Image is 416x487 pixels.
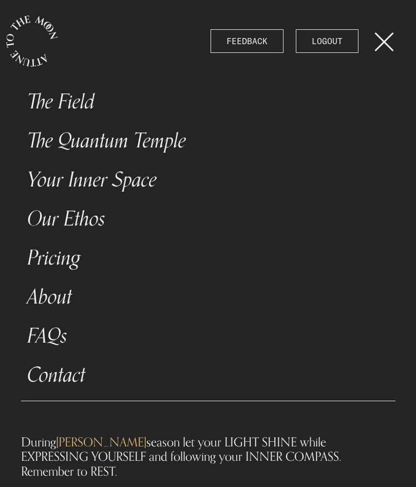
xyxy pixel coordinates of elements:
[21,121,395,160] a: The Quantum Temple
[21,316,395,355] a: FAQs
[21,160,395,199] a: Your Inner Space
[21,199,395,238] a: Our Ethos
[21,238,395,277] a: Pricing
[21,355,395,395] a: Contact
[56,434,146,449] span: [PERSON_NAME]
[21,82,395,121] a: The Field
[21,435,354,479] div: During season let your LIGHT SHINE while EXPRESSING YOURSELF and following your INNER COMPASS. Re...
[21,277,395,316] a: About
[226,35,268,47] span: FEEDBACK
[211,29,283,53] button: FEEDBACK
[296,29,358,53] a: LOGOUT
